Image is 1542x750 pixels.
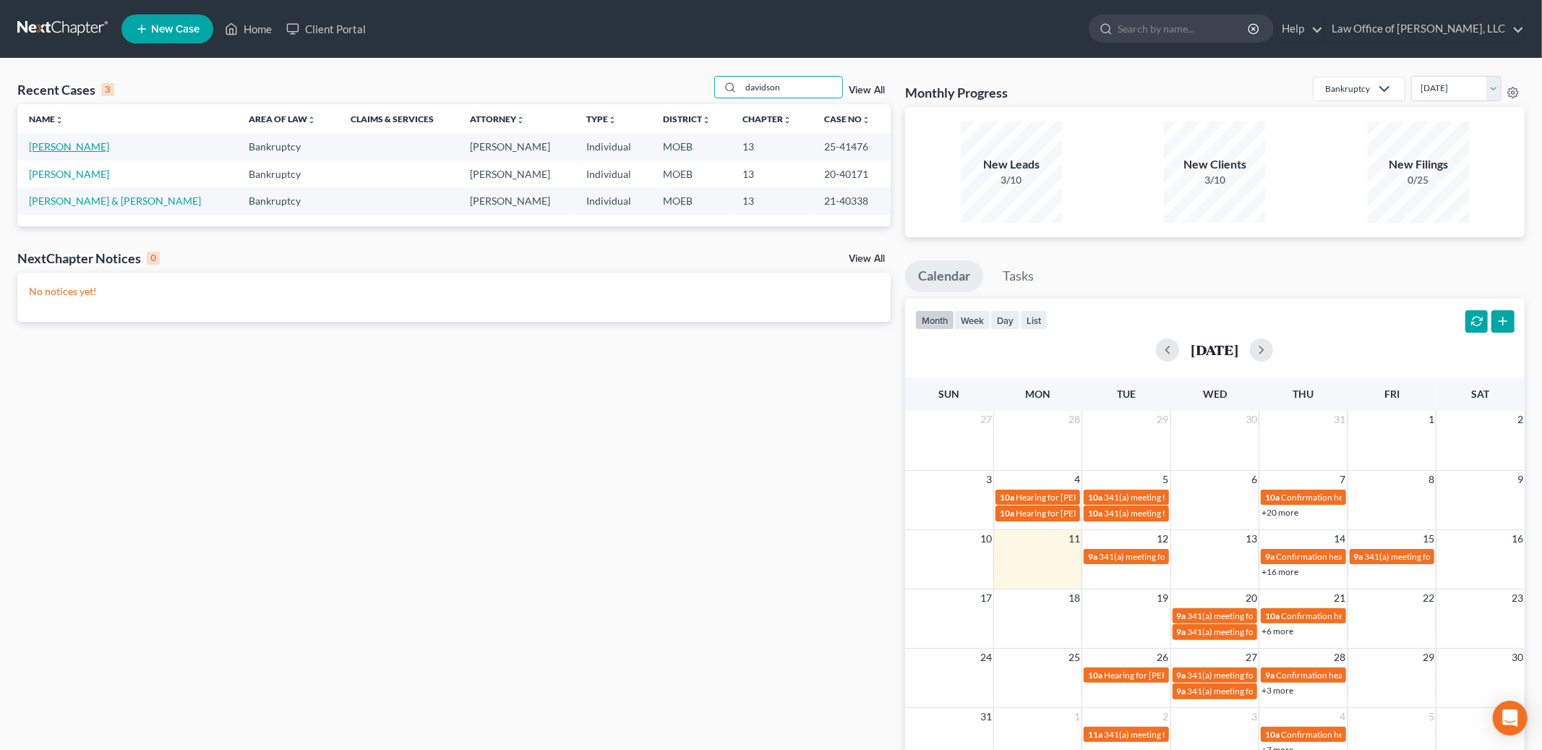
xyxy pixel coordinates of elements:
[1244,530,1259,547] span: 13
[1421,589,1436,607] span: 22
[1067,649,1081,666] span: 25
[1262,685,1293,696] a: +3 more
[1333,530,1348,547] span: 14
[1333,589,1348,607] span: 21
[1281,610,1445,621] span: Confirmation hearing for [PERSON_NAME]
[1162,471,1170,488] span: 5
[1191,342,1238,357] h2: [DATE]
[1000,492,1014,503] span: 10a
[1368,156,1469,173] div: New Filings
[55,116,64,124] i: unfold_more
[990,260,1047,292] a: Tasks
[1203,388,1227,400] span: Wed
[1262,507,1298,518] a: +20 more
[147,252,160,265] div: 0
[29,114,64,124] a: Nameunfold_more
[1265,670,1275,681] span: 9a
[1471,388,1489,400] span: Sat
[702,116,711,124] i: unfold_more
[1177,610,1186,621] span: 9a
[1244,589,1259,607] span: 20
[1118,15,1250,42] input: Search by name...
[1276,670,1517,681] span: Confirmation hearing for [PERSON_NAME] & [PERSON_NAME]
[1265,492,1280,503] span: 10a
[985,471,993,488] span: 3
[783,116,792,124] i: unfold_more
[1493,701,1528,736] div: Open Intercom Messenger
[17,81,114,98] div: Recent Cases
[731,133,813,160] td: 13
[470,114,525,124] a: Attorneyunfold_more
[1281,492,1445,503] span: Confirmation hearing for [PERSON_NAME]
[954,310,990,330] button: week
[1262,626,1293,636] a: +6 more
[979,649,993,666] span: 24
[961,173,1062,187] div: 3/10
[307,116,316,124] i: unfold_more
[813,133,891,160] td: 25-41476
[575,187,651,214] td: Individual
[575,161,651,187] td: Individual
[741,77,842,98] input: Search by name...
[990,310,1020,330] button: day
[961,156,1062,173] div: New Leads
[731,187,813,214] td: 13
[1104,508,1243,519] span: 341(a) meeting for [PERSON_NAME]
[1384,388,1400,400] span: Fri
[1516,411,1525,428] span: 2
[1510,589,1525,607] span: 23
[1421,530,1436,547] span: 15
[651,187,731,214] td: MOEB
[17,250,160,267] div: NextChapter Notices
[813,187,891,214] td: 21-40338
[1164,173,1265,187] div: 3/10
[1156,589,1170,607] span: 19
[862,116,870,124] i: unfold_more
[1020,310,1048,330] button: list
[1177,626,1186,637] span: 9a
[1088,670,1102,681] span: 10a
[29,140,109,153] a: [PERSON_NAME]
[1067,589,1081,607] span: 18
[1088,551,1097,562] span: 9a
[1265,729,1280,740] span: 10a
[1117,388,1136,400] span: Tue
[237,133,339,160] td: Bankruptcy
[742,114,792,124] a: Chapterunfold_more
[1067,411,1081,428] span: 28
[279,16,373,42] a: Client Portal
[663,114,711,124] a: Districtunfold_more
[1177,670,1186,681] span: 9a
[1088,729,1102,740] span: 11a
[905,84,1008,101] h3: Monthly Progress
[1368,173,1469,187] div: 0/25
[1000,508,1014,519] span: 10a
[1162,708,1170,725] span: 2
[1016,508,1128,519] span: Hearing for [PERSON_NAME]
[1188,610,1327,621] span: 341(a) meeting for [PERSON_NAME]
[1164,156,1265,173] div: New Clients
[1073,708,1081,725] span: 1
[1177,686,1186,696] span: 9a
[339,104,458,133] th: Claims & Services
[979,411,993,428] span: 27
[1250,708,1259,725] span: 3
[1510,530,1525,547] span: 16
[1333,649,1348,666] span: 28
[1427,411,1436,428] span: 1
[1339,708,1348,725] span: 4
[1104,729,1243,740] span: 341(a) meeting for [PERSON_NAME]
[849,85,885,95] a: View All
[1188,626,1327,637] span: 341(a) meeting for [PERSON_NAME]
[1025,388,1050,400] span: Mon
[1088,508,1102,519] span: 10a
[905,260,983,292] a: Calendar
[979,530,993,547] span: 10
[1281,729,1522,740] span: Confirmation hearing for [PERSON_NAME] & [PERSON_NAME]
[1325,82,1370,95] div: Bankruptcy
[1073,471,1081,488] span: 4
[651,133,731,160] td: MOEB
[1427,708,1436,725] span: 5
[1016,492,1205,503] span: Hearing for [PERSON_NAME] & [PERSON_NAME]
[1262,566,1298,577] a: +16 more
